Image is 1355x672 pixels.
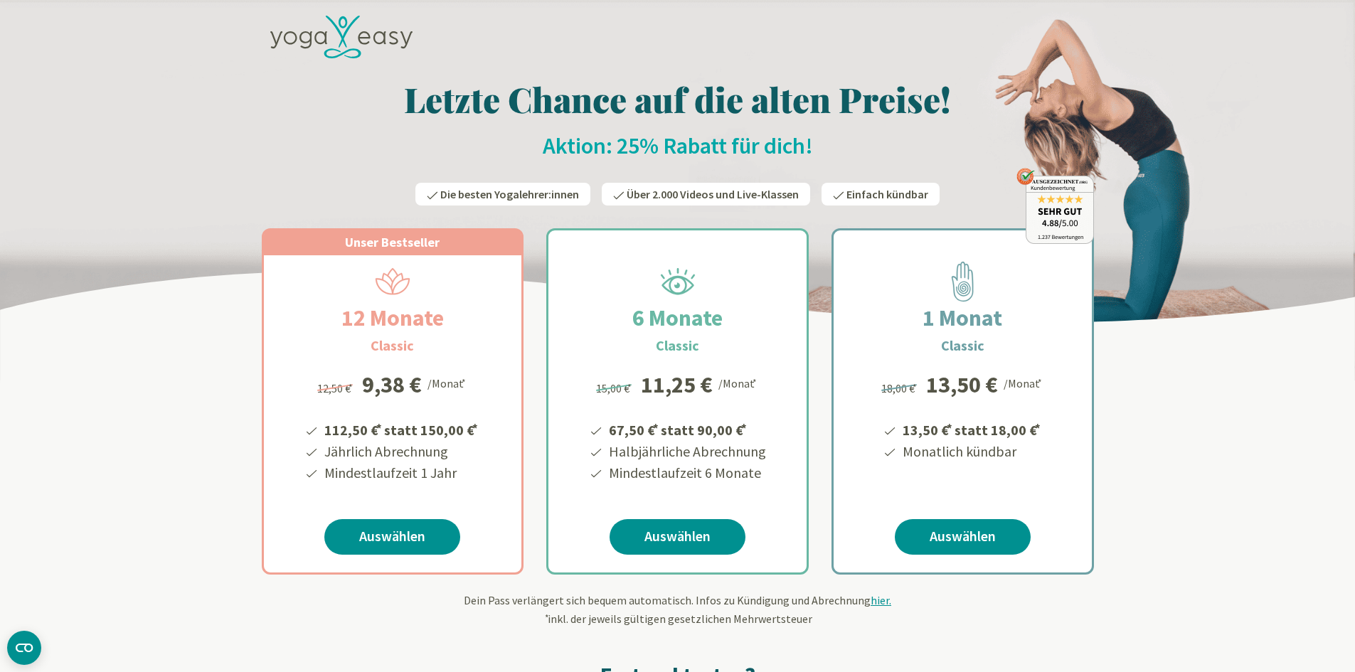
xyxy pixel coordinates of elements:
[900,441,1043,462] li: Monatlich kündbar
[888,301,1036,335] h2: 1 Monat
[322,417,480,441] li: 112,50 € statt 150,00 €
[718,373,759,392] div: /Monat
[262,592,1094,627] div: Dein Pass verlängert sich bequem automatisch. Infos zu Kündigung und Abrechnung
[926,373,998,396] div: 13,50 €
[627,187,799,201] span: Über 2.000 Videos und Live-Klassen
[317,381,355,395] span: 12,50 €
[322,462,480,484] li: Mindestlaufzeit 1 Jahr
[1016,168,1094,244] img: ausgezeichnet_badge.png
[362,373,422,396] div: 9,38 €
[262,132,1094,160] h2: Aktion: 25% Rabatt für dich!
[543,612,812,626] span: inkl. der jeweils gültigen gesetzlichen Mehrwertsteuer
[610,519,745,555] a: Auswählen
[607,417,766,441] li: 67,50 € statt 90,00 €
[345,234,440,250] span: Unser Bestseller
[846,187,928,201] span: Einfach kündbar
[7,631,41,665] button: CMP-Widget öffnen
[607,441,766,462] li: Halbjährliche Abrechnung
[895,519,1031,555] a: Auswählen
[641,373,713,396] div: 11,25 €
[1004,373,1044,392] div: /Monat
[900,417,1043,441] li: 13,50 € statt 18,00 €
[656,335,699,356] h3: Classic
[440,187,579,201] span: Die besten Yogalehrer:innen
[262,78,1094,120] h1: Letzte Chance auf die alten Preise!
[871,593,891,607] span: hier.
[324,519,460,555] a: Auswählen
[941,335,984,356] h3: Classic
[596,381,634,395] span: 15,00 €
[427,373,468,392] div: /Monat
[371,335,414,356] h3: Classic
[322,441,480,462] li: Jährlich Abrechnung
[598,301,757,335] h2: 6 Monate
[307,301,478,335] h2: 12 Monate
[881,381,919,395] span: 18,00 €
[607,462,766,484] li: Mindestlaufzeit 6 Monate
